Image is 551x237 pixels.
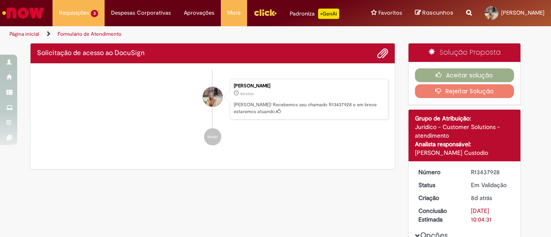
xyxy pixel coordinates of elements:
[9,31,39,37] a: Página inicial
[471,181,511,189] div: Em Validação
[37,79,388,120] li: Isabela Ines Santos Silva
[501,9,545,16] span: [PERSON_NAME]
[234,102,384,115] p: [PERSON_NAME]! Recebemos seu chamado R13437928 e em breve estaremos atuando.
[59,9,89,17] span: Requisições
[471,194,492,202] time: 21/08/2025 17:56:49
[111,9,171,17] span: Despesas Corporativas
[240,91,254,96] span: 8d atrás
[290,9,339,19] div: Padroniza
[91,10,98,17] span: 3
[318,9,339,19] p: +GenAi
[378,9,402,17] span: Favoritos
[471,168,511,176] div: R13437928
[415,84,514,98] button: Rejeitar Solução
[471,194,492,202] span: 8d atrás
[409,43,521,62] div: Solução Proposta
[415,9,453,17] a: Rascunhos
[254,6,277,19] img: click_logo_yellow_360x200.png
[422,9,453,17] span: Rascunhos
[415,114,514,123] div: Grupo de Atribuição:
[471,206,511,224] div: [DATE] 10:04:31
[471,194,511,202] div: 21/08/2025 17:56:49
[415,68,514,82] button: Aceitar solução
[412,168,465,176] dt: Número
[415,140,514,148] div: Analista responsável:
[203,87,223,107] div: Isabela Ines Santos Silva
[415,148,514,157] div: [PERSON_NAME] Custodio
[37,70,388,154] ul: Histórico de tíquete
[227,9,241,17] span: More
[58,31,121,37] a: Formulário de Atendimento
[37,49,145,57] h2: Solicitação de acesso ao DocuSign Histórico de tíquete
[412,206,465,224] dt: Conclusão Estimada
[1,4,45,22] img: ServiceNow
[234,83,384,89] div: [PERSON_NAME]
[412,181,465,189] dt: Status
[184,9,214,17] span: Aprovações
[240,91,254,96] time: 21/08/2025 17:56:49
[412,194,465,202] dt: Criação
[415,123,514,140] div: Jurídico - Customer Solutions - atendimento
[6,26,361,42] ul: Trilhas de página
